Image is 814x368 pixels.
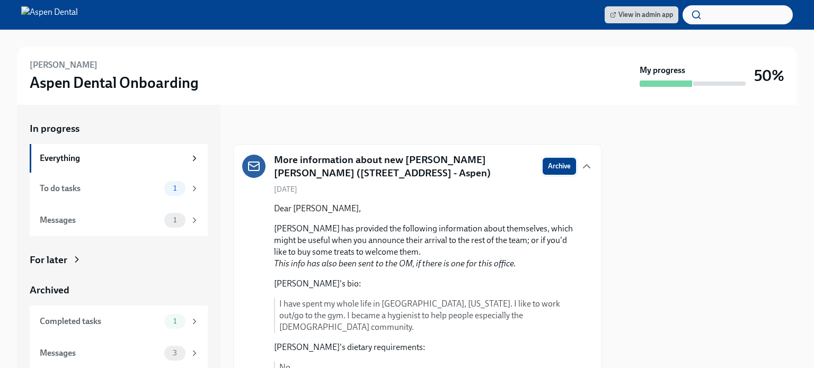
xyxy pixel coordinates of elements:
div: To do tasks [40,183,160,194]
a: For later [30,253,208,267]
span: View in admin app [610,10,673,20]
p: [PERSON_NAME]'s bio: [274,278,576,290]
div: Completed tasks [40,316,160,327]
a: Everything [30,144,208,173]
span: 1 [167,216,183,224]
p: [PERSON_NAME] has provided the following information about themselves, which might be useful when... [274,223,576,270]
div: Messages [40,214,160,226]
a: Messages1 [30,204,208,236]
div: Messages [40,347,160,359]
p: [PERSON_NAME]'s dietary requirements: [274,342,576,353]
span: 1 [167,184,183,192]
p: I have spent my whole life in [GEOGRAPHIC_DATA], [US_STATE]. I like to work out/go to the gym. I ... [279,298,576,333]
img: Aspen Dental [21,6,78,23]
p: Dear [PERSON_NAME], [274,203,576,214]
a: To do tasks1 [30,173,208,204]
h3: 50% [754,66,784,85]
div: For later [30,253,67,267]
h3: Aspen Dental Onboarding [30,73,199,92]
div: Everything [40,152,185,164]
span: 3 [166,349,183,357]
em: This info has also been sent to the OM, if there is one for this office. [274,258,516,268]
button: Archive [543,158,576,175]
span: Archive [548,161,571,172]
h6: [PERSON_NAME] [30,59,98,71]
div: In progress [233,122,283,136]
strong: My progress [640,65,685,76]
h5: More information about new [PERSON_NAME] [PERSON_NAME] ([STREET_ADDRESS] - Aspen) [274,153,534,180]
a: Completed tasks1 [30,306,208,337]
span: [DATE] [274,184,297,194]
a: Archived [30,283,208,297]
a: In progress [30,122,208,136]
a: View in admin app [605,6,678,23]
span: 1 [167,317,183,325]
